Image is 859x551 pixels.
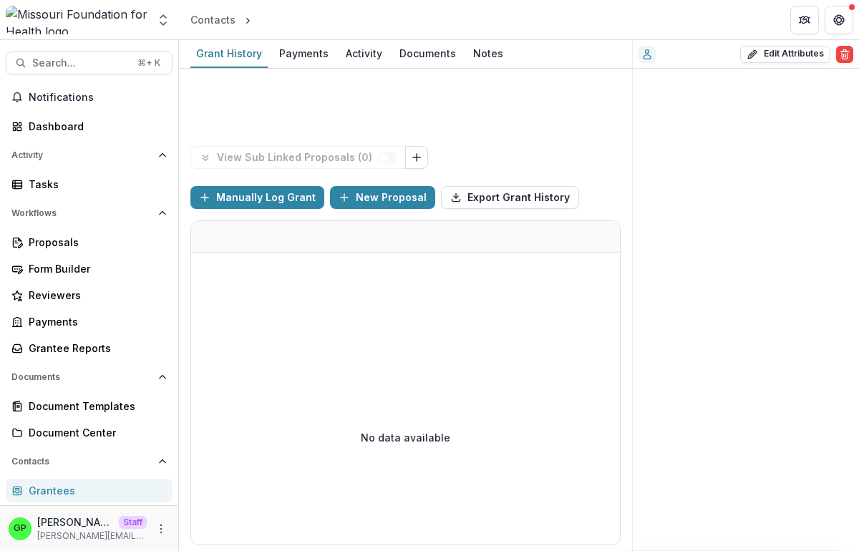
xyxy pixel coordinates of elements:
[6,144,173,167] button: Open Activity
[6,450,173,473] button: Open Contacts
[441,186,579,209] button: Export Grant History
[29,235,161,250] div: Proposals
[330,186,435,209] button: New Proposal
[6,52,173,74] button: Search...
[29,288,161,303] div: Reviewers
[32,57,129,69] span: Search...
[6,336,173,360] a: Grantee Reports
[6,257,173,281] a: Form Builder
[394,43,462,64] div: Documents
[29,119,161,134] div: Dashboard
[29,483,161,498] div: Grantees
[14,524,26,533] div: Griffin Perry
[6,310,173,333] a: Payments
[217,152,378,164] p: View Sub Linked Proposals ( 0 )
[37,530,147,542] p: [PERSON_NAME][EMAIL_ADDRESS][DOMAIN_NAME]
[6,114,173,138] a: Dashboard
[6,283,173,307] a: Reviewers
[273,40,334,68] a: Payments
[6,394,173,418] a: Document Templates
[836,46,853,63] button: Delete
[185,9,241,30] a: Contacts
[467,40,509,68] a: Notes
[394,40,462,68] a: Documents
[6,172,173,196] a: Tasks
[190,43,268,64] div: Grant History
[11,372,152,382] span: Documents
[153,6,173,34] button: Open entity switcher
[29,92,167,104] span: Notifications
[190,40,268,68] a: Grant History
[119,516,147,529] p: Staff
[825,6,853,34] button: Get Help
[405,146,428,169] button: Link Grants
[740,46,830,63] button: Edit Attributes
[190,12,236,27] div: Contacts
[190,146,406,169] button: View Sub Linked Proposals (0)
[6,421,173,444] a: Document Center
[790,6,819,34] button: Partners
[152,520,170,537] button: More
[361,430,450,445] p: No data available
[6,6,147,34] img: Missouri Foundation for Health logo
[340,43,388,64] div: Activity
[6,479,173,502] a: Grantees
[467,43,509,64] div: Notes
[190,186,324,209] button: Manually Log Grant
[6,86,173,109] button: Notifications
[11,457,152,467] span: Contacts
[37,515,113,530] p: [PERSON_NAME]
[273,43,334,64] div: Payments
[11,208,152,218] span: Workflows
[29,425,161,440] div: Document Center
[11,150,152,160] span: Activity
[29,177,161,192] div: Tasks
[135,55,163,71] div: ⌘ + K
[6,366,173,389] button: Open Documents
[29,314,161,329] div: Payments
[29,399,161,414] div: Document Templates
[185,9,315,30] nav: breadcrumb
[6,202,173,225] button: Open Workflows
[29,341,161,356] div: Grantee Reports
[29,261,161,276] div: Form Builder
[6,230,173,254] a: Proposals
[340,40,388,68] a: Activity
